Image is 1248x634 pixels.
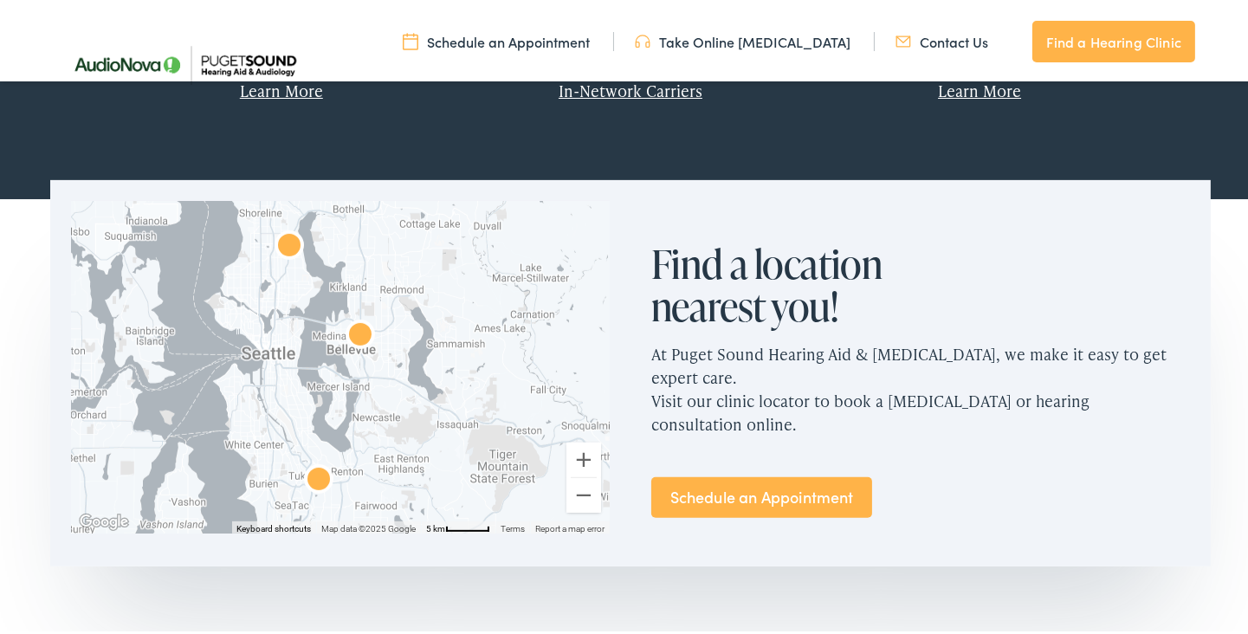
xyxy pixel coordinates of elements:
[268,223,310,265] div: AudioNova
[298,457,339,499] div: AudioNova
[501,521,525,530] a: Terms (opens in new tab)
[896,29,988,48] a: Contact Us
[421,518,495,530] button: Map Scale: 5 km per 48 pixels
[535,521,605,530] a: Report a map error
[403,29,590,48] a: Schedule an Appointment
[339,313,381,354] div: AudioNova
[559,76,702,98] a: In-Network Carriers
[651,325,1190,446] p: At Puget Sound Hearing Aid & [MEDICAL_DATA], we make it easy to get expert care. Visit our clinic...
[651,239,928,325] h2: Find a location nearest you!
[426,521,445,530] span: 5 km
[75,508,133,530] img: Google
[403,29,418,48] img: utility icon
[236,520,311,532] button: Keyboard shortcuts
[566,475,601,509] button: Zoom out
[896,29,911,48] img: utility icon
[321,521,416,530] span: Map data ©2025 Google
[1032,17,1195,59] a: Find a Hearing Clinic
[651,474,872,514] a: Schedule an Appointment
[635,29,850,48] a: Take Online [MEDICAL_DATA]
[938,76,1021,98] a: Learn More
[566,439,601,474] button: Zoom in
[635,29,650,48] img: utility icon
[75,508,133,530] a: Open this area in Google Maps (opens a new window)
